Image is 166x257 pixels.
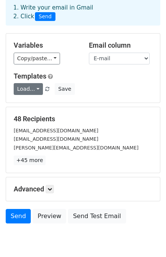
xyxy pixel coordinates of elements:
[89,41,153,50] h5: Email column
[68,209,126,223] a: Send Test Email
[14,83,43,95] a: Load...
[14,185,152,193] h5: Advanced
[14,53,60,64] a: Copy/paste...
[55,83,74,95] button: Save
[8,3,158,21] div: 1. Write your email in Gmail 2. Click
[14,115,152,123] h5: 48 Recipients
[14,156,46,165] a: +45 more
[14,136,98,142] small: [EMAIL_ADDRESS][DOMAIN_NAME]
[33,209,66,223] a: Preview
[14,128,98,133] small: [EMAIL_ADDRESS][DOMAIN_NAME]
[14,41,77,50] h5: Variables
[128,220,166,257] iframe: Chat Widget
[128,220,166,257] div: 聊天小工具
[35,12,55,21] span: Send
[6,209,31,223] a: Send
[14,145,139,151] small: [PERSON_NAME][EMAIL_ADDRESS][DOMAIN_NAME]
[14,72,46,80] a: Templates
